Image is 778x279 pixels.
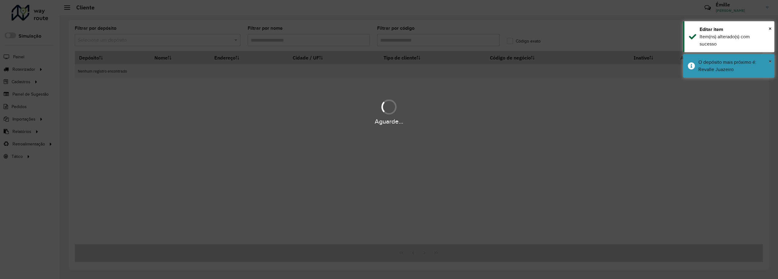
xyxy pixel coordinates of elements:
span: × [769,58,772,65]
div: Item(ns) alterado(s) com sucesso [700,33,770,48]
div: O depósito mais próximo é: Revalle Juazeiro [698,59,770,73]
button: Close [769,24,772,33]
span: × [769,25,772,32]
button: Close [769,57,772,66]
div: Editar item [700,26,770,33]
